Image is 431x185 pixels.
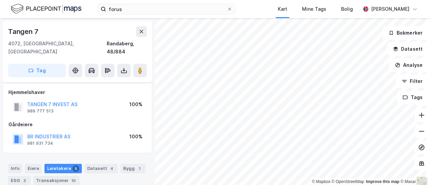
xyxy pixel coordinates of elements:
div: 1 [136,165,143,172]
div: 981 931 734 [27,141,53,146]
div: 5 [72,165,79,172]
div: Hjemmelshaver [8,88,146,96]
img: logo.f888ab2527a4732fd821a326f86c7f29.svg [11,3,81,15]
div: [PERSON_NAME] [371,5,409,13]
div: Leietakere [44,164,82,173]
div: Kart [278,5,287,13]
div: 4 [108,165,115,172]
div: 100% [129,133,142,141]
a: OpenStreetMap [332,179,364,184]
a: Improve this map [366,179,399,184]
div: Gårdeiere [8,121,146,129]
div: Datasett [85,164,118,173]
iframe: Chat Widget [397,153,431,185]
div: 4072, [GEOGRAPHIC_DATA], [GEOGRAPHIC_DATA] [8,40,107,56]
div: 10 [70,177,77,184]
div: Bolig [341,5,353,13]
button: Datasett [387,42,428,56]
button: Analyse [389,58,428,72]
div: Mine Tags [302,5,326,13]
button: Tags [397,91,428,104]
button: Bokmerker [383,26,428,40]
div: Randaberg, 48/884 [107,40,147,56]
div: Bygg [121,164,145,173]
input: Søk på adresse, matrikkel, gårdeiere, leietakere eller personer [106,4,227,14]
div: 3 [21,177,28,184]
div: Eiere [25,164,42,173]
button: Filter [396,75,428,88]
div: 100% [129,100,142,108]
div: Tangen 7 [8,26,39,37]
div: 989 777 513 [27,108,54,114]
div: Info [8,164,22,173]
a: Mapbox [312,179,330,184]
button: Tag [8,64,66,77]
